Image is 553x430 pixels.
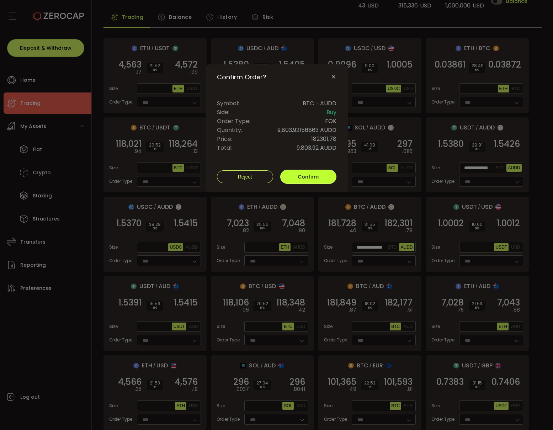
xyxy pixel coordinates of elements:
span: Confirm [298,173,319,180]
span: 9,803.92 AUDD [297,143,336,152]
span: Order Type: [217,117,250,126]
span: Quantity: [217,126,242,134]
iframe: Chat Widget [468,353,553,430]
span: Symbol: [217,99,239,108]
span: 182301.78 [311,134,336,143]
div: Confirm Order? [206,64,348,192]
span: Confirm Order? [217,73,266,81]
button: Confirm [280,170,336,184]
span: Side: [217,108,229,117]
span: Total: [217,143,233,152]
span: 9,803.92156863 AUDD [277,126,336,134]
span: Price: [217,134,232,143]
button: Close [331,74,336,80]
span: FOK [325,117,336,126]
span: Buy [326,108,336,117]
span: Reject [238,174,252,180]
span: BTC - AUDD [303,99,336,108]
button: Reject [217,170,273,183]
